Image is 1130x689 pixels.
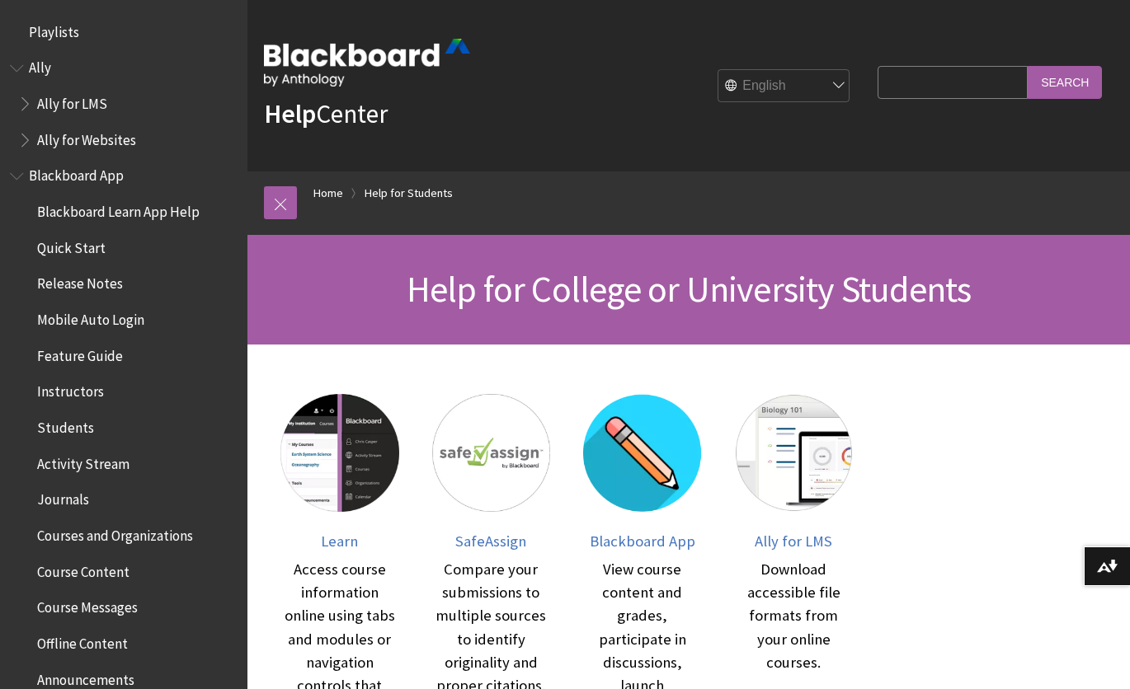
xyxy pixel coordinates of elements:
[455,532,526,551] span: SafeAssign
[37,270,123,293] span: Release Notes
[590,532,695,551] span: Blackboard App
[718,70,850,103] select: Site Language Selector
[37,306,144,328] span: Mobile Auto Login
[37,558,129,580] span: Course Content
[264,97,316,130] strong: Help
[37,126,136,148] span: Ally for Websites
[37,666,134,688] span: Announcements
[29,54,51,77] span: Ally
[735,558,854,673] div: Download accessible file formats from your online courses.
[37,90,107,112] span: Ally for LMS
[407,266,972,312] span: Help for College or University Students
[735,394,854,513] img: Ally for LMS
[10,54,238,154] nav: Book outline for Anthology Ally Help
[10,18,238,46] nav: Book outline for Playlists
[1028,66,1102,98] input: Search
[365,183,453,204] a: Help for Students
[321,532,358,551] span: Learn
[37,594,138,616] span: Course Messages
[37,198,200,220] span: Blackboard Learn App Help
[37,630,128,652] span: Offline Content
[37,486,89,509] span: Journals
[264,97,388,130] a: HelpCenter
[264,39,470,87] img: Blackboard by Anthology
[29,162,124,185] span: Blackboard App
[37,342,123,364] span: Feature Guide
[313,183,343,204] a: Home
[37,450,129,472] span: Activity Stream
[37,522,193,544] span: Courses and Organizations
[432,394,551,513] img: SafeAssign
[29,18,79,40] span: Playlists
[280,394,399,513] img: Learn
[583,394,702,513] img: Blackboard App
[37,378,104,401] span: Instructors
[37,414,94,436] span: Students
[37,234,106,256] span: Quick Start
[755,532,832,551] span: Ally for LMS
